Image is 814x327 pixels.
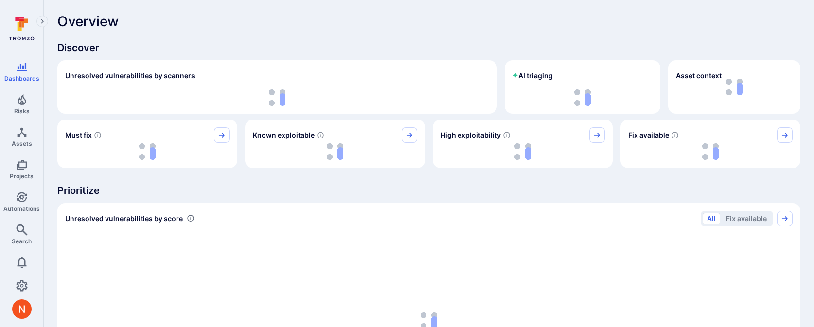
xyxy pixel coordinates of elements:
span: Search [12,238,32,245]
button: Expand navigation menu [36,16,48,27]
span: Discover [57,41,800,54]
img: Loading... [514,143,531,160]
img: Loading... [139,143,156,160]
span: Prioritize [57,184,800,197]
img: Loading... [574,89,591,106]
span: Asset context [676,71,722,81]
span: Known exploitable [253,130,315,140]
span: Assets [12,140,32,147]
span: Automations [3,205,40,212]
button: Fix available [722,213,771,224]
i: Expand navigation menu [39,17,46,26]
svg: Vulnerabilities with fix available [671,131,679,139]
svg: EPSS score ≥ 0.7 [503,131,511,139]
div: loading spinner [441,143,605,160]
span: Overview [57,14,119,29]
span: Risks [14,107,30,115]
span: Dashboards [4,75,39,82]
div: Neeren Patki [12,299,32,319]
div: Number of vulnerabilities in status 'Open' 'Triaged' and 'In process' grouped by score [187,213,195,224]
div: Must fix [57,120,237,168]
h2: Unresolved vulnerabilities by scanners [65,71,195,81]
span: Projects [10,172,34,180]
svg: Confirmed exploitable by KEV [317,131,324,139]
span: Unresolved vulnerabilities by score [65,214,183,224]
span: Must fix [65,130,92,140]
div: loading spinner [65,89,489,106]
div: High exploitability [433,120,613,168]
div: loading spinner [253,143,417,160]
div: Fix available [620,120,800,168]
div: loading spinner [628,143,793,160]
h2: AI triaging [513,71,553,81]
div: loading spinner [65,143,230,160]
img: ACg8ocIprwjrgDQnDsNSk9Ghn5p5-B8DpAKWoJ5Gi9syOE4K59tr4Q=s96-c [12,299,32,319]
img: Loading... [327,143,343,160]
span: High exploitability [441,130,501,140]
span: Fix available [628,130,669,140]
div: loading spinner [513,89,653,106]
img: Loading... [702,143,719,160]
button: All [703,213,720,224]
div: Known exploitable [245,120,425,168]
svg: Risk score >=40 , missed SLA [94,131,102,139]
img: Loading... [269,89,285,106]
